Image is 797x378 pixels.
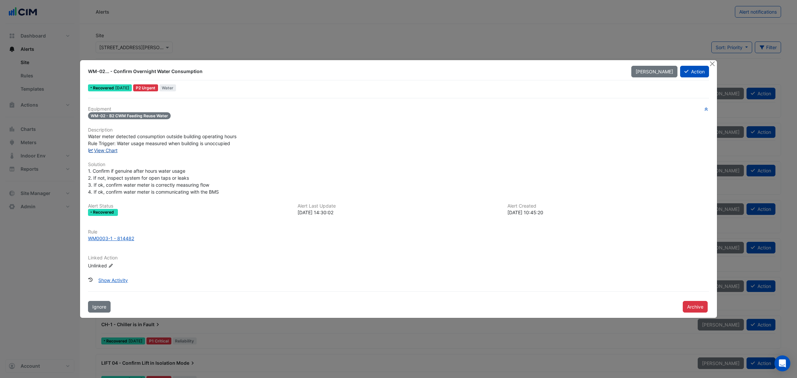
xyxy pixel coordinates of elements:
[108,263,113,268] fa-icon: Edit Linked Action
[636,69,673,74] span: [PERSON_NAME]
[115,85,129,90] span: Sat 06-Sep-2025 14:30 AEST
[680,66,709,77] button: Action
[133,84,158,91] div: P2 Urgent
[88,229,709,235] h6: Rule
[88,134,236,146] span: Water meter detected consumption outside building operating hours Rule Trigger: Water usage measu...
[94,274,132,286] button: Show Activity
[88,301,111,313] button: Ignore
[88,112,171,119] span: WM-02 - B2 CWM Feeding Reuse Water
[88,203,290,209] h6: Alert Status
[88,235,709,242] a: WM0003-1 - 814482
[88,162,709,167] h6: Solution
[88,106,709,112] h6: Equipment
[159,84,176,91] span: Water
[88,262,168,269] div: Unlinked
[507,203,709,209] h6: Alert Created
[88,127,709,133] h6: Description
[88,168,219,195] span: 1. Confirm if genuine after hours water usage 2. If not, inspect system for open taps or leaks 3....
[88,235,134,242] div: WM0003-1 - 814482
[774,355,790,371] div: Open Intercom Messenger
[88,68,623,75] div: WM-02... - Confirm Overnight Water Consumption
[88,147,118,153] a: View Chart
[709,60,716,67] button: Close
[93,86,115,90] span: Recovered
[631,66,677,77] button: [PERSON_NAME]
[298,203,499,209] h6: Alert Last Update
[92,304,106,310] span: Ignore
[683,301,708,313] button: Archive
[88,255,709,261] h6: Linked Action
[93,210,115,214] span: Recovered
[507,209,709,216] div: [DATE] 10:45:20
[298,209,499,216] div: [DATE] 14:30:02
